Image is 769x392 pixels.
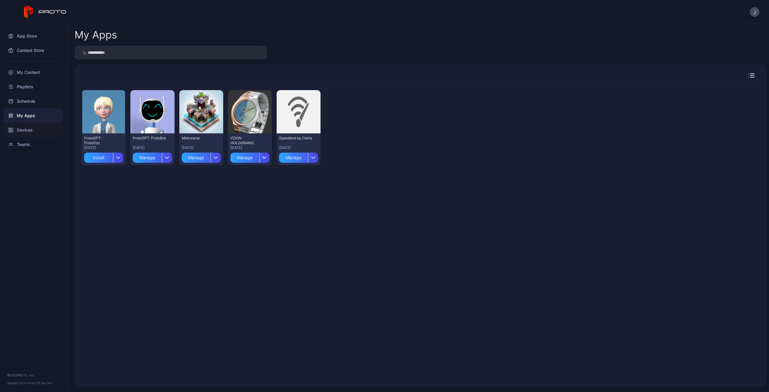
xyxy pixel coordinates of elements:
[750,7,759,17] button: J
[7,373,60,378] div: © 2025 PROTO, Inc.
[133,145,172,150] div: [DATE]
[133,153,162,163] div: Manage
[74,30,117,40] div: My Apps
[4,123,63,137] a: Devices
[84,136,117,145] div: ProtoGPT: ProtoDoc
[4,108,63,123] a: My Apps
[230,150,269,163] button: Manage
[4,29,63,43] a: App Store
[279,150,318,163] button: Manage
[133,150,172,163] button: Manage
[133,136,166,141] div: ProtoGPT: ProtoBot
[230,136,263,145] div: VZION HOLOGRAMS
[182,153,211,163] div: Manage
[182,136,215,141] div: Mekorama
[4,80,63,94] a: Playlists
[4,43,63,58] a: Content Store
[4,65,63,80] a: My Content
[84,150,123,163] button: Install
[27,381,52,385] a: Terms Of Service
[182,150,221,163] button: Manage
[84,145,123,150] div: [DATE]
[4,137,63,152] a: Teams
[7,381,27,385] span: Version 1.13.1 •
[279,145,318,150] div: [DATE]
[230,153,259,163] div: Manage
[230,145,269,150] div: [DATE]
[4,94,63,108] a: Schedule
[182,145,221,150] div: [DATE]
[279,136,312,141] div: Speedtest by Ookla
[84,153,113,163] div: Install
[279,153,308,163] div: Manage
